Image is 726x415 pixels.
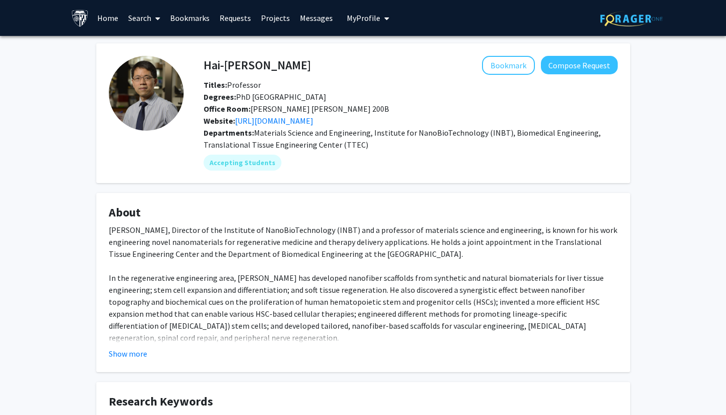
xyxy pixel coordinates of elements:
[109,395,618,409] h4: Research Keywords
[235,116,313,126] a: Opens in a new tab
[204,155,281,171] mat-chip: Accepting Students
[92,0,123,35] a: Home
[541,56,618,74] button: Compose Request to Hai-Quan Mao
[109,56,184,131] img: Profile Picture
[71,9,89,27] img: Johns Hopkins University Logo
[204,80,261,90] span: Professor
[7,370,42,408] iframe: Chat
[109,348,147,360] button: Show more
[165,0,215,35] a: Bookmarks
[123,0,165,35] a: Search
[204,80,227,90] b: Titles:
[600,11,663,26] img: ForagerOne Logo
[204,104,389,114] span: [PERSON_NAME] [PERSON_NAME] 200B
[204,128,254,138] b: Departments:
[204,56,311,74] h4: Hai-[PERSON_NAME]
[482,56,535,75] button: Add Hai-Quan Mao to Bookmarks
[347,13,380,23] span: My Profile
[204,128,601,150] span: Materials Science and Engineering, Institute for NanoBioTechnology (INBT), Biomedical Engineering...
[215,0,256,35] a: Requests
[204,104,250,114] b: Office Room:
[109,206,618,220] h4: About
[256,0,295,35] a: Projects
[204,116,235,126] b: Website:
[204,92,236,102] b: Degrees:
[295,0,338,35] a: Messages
[204,92,326,102] span: PhD [GEOGRAPHIC_DATA]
